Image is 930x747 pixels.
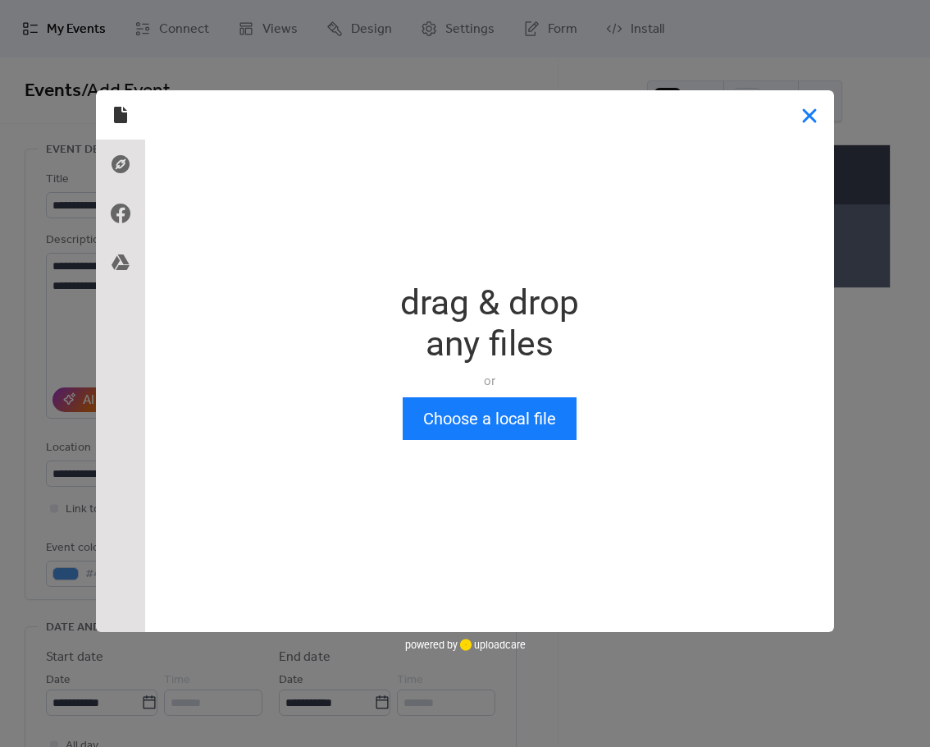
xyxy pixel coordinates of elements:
button: Close [785,90,834,140]
div: powered by [405,632,526,657]
div: Google Drive [96,238,145,287]
div: drag & drop any files [400,282,579,364]
a: uploadcare [458,639,526,651]
button: Choose a local file [403,397,577,440]
div: or [400,373,579,389]
div: Local Files [96,90,145,140]
div: Direct Link [96,140,145,189]
div: Facebook [96,189,145,238]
